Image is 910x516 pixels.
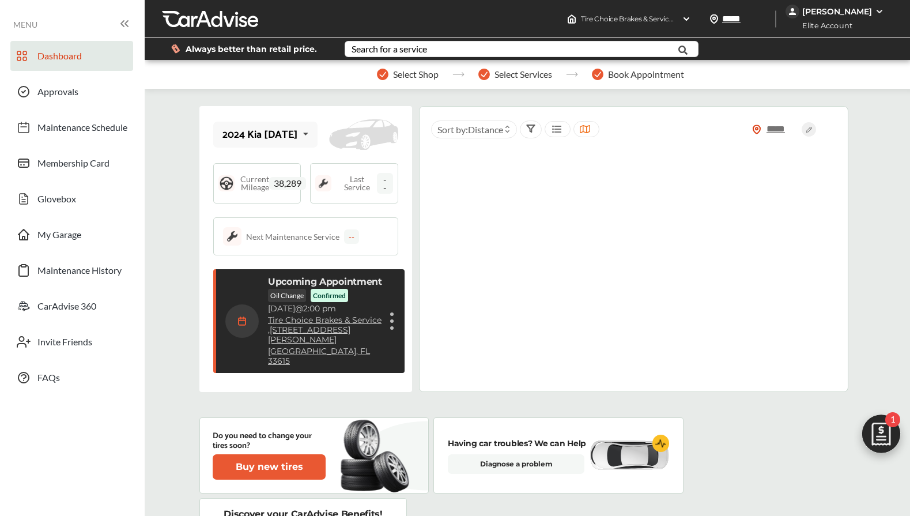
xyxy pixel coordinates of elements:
[223,227,241,246] img: maintenance_logo
[10,77,133,107] a: Approvals
[303,303,336,314] span: 2:00 pm
[240,175,269,191] span: Current Mileage
[437,124,503,135] span: Sort by :
[875,7,884,16] img: WGsFRI8htEPBVLJbROoPRyZpYNWhNONpIPPETTm6eUC0GeLEiAAAAAElFTkSuQmCC
[37,336,92,351] span: Invite Friends
[13,20,37,29] span: MENU
[10,363,133,393] a: FAQs
[222,129,298,141] div: 2024 Kia [DATE]
[802,6,872,17] div: [PERSON_NAME]
[337,175,377,191] span: Last Service
[682,14,691,24] img: header-down-arrow.9dd2ce7d.svg
[752,125,761,134] img: location_vector_orange.38f05af8.svg
[268,276,382,287] p: Upcoming Appointment
[452,72,465,77] img: stepper-arrow.e24c07c6.svg
[218,175,235,191] img: steering_logo
[478,69,490,80] img: stepper-checkmark.b5569197.svg
[268,303,295,314] span: [DATE]
[588,440,669,471] img: diagnose-vehicle.c84bcb0a.svg
[10,327,133,357] a: Invite Friends
[352,44,427,54] div: Search for a service
[592,69,603,80] img: stepper-checkmark.b5569197.svg
[10,255,133,285] a: Maintenance History
[37,50,82,65] span: Dashboard
[10,184,133,214] a: Glovebox
[213,454,328,480] a: Buy new tires
[37,229,81,244] span: My Garage
[10,291,133,321] a: CarAdvise 360
[608,69,684,80] span: Book Appointment
[567,14,576,24] img: header-home-logo.8d720a4f.svg
[329,119,398,150] img: placeholder_car.fcab19be.svg
[186,45,317,53] span: Always better than retail price.
[37,122,127,137] span: Maintenance Schedule
[171,44,180,54] img: dollor_label_vector.a70140d1.svg
[268,346,382,366] a: [GEOGRAPHIC_DATA], FL 33615
[377,173,392,194] span: --
[295,303,303,314] span: @
[37,300,96,315] span: CarAdvise 360
[786,5,799,18] img: jVpblrzwTbfkPYzPPzSLxeg0AAAAASUVORK5CYII=
[787,20,861,32] span: Elite Account
[315,175,331,191] img: maintenance_logo
[213,431,326,451] p: Do you need to change your tires soon?
[37,157,109,172] span: Membership Card
[268,289,306,302] p: Oil Change
[37,372,60,387] span: FAQs
[775,10,776,28] img: header-divider.bc55588e.svg
[344,229,359,244] div: --
[269,177,306,190] span: 38,289
[393,69,439,80] span: Select Shop
[854,409,909,465] img: edit-cartIcon.11d11f9a.svg
[313,291,346,300] p: Confirmed
[10,112,133,142] a: Maintenance Schedule
[213,454,326,480] button: Buy new tires
[468,124,503,135] span: Distance
[448,437,586,450] p: Having car troubles? We can Help
[37,86,78,101] span: Approvals
[10,41,133,71] a: Dashboard
[225,304,259,338] img: calendar-icon.35d1de04.svg
[566,72,578,77] img: stepper-arrow.e24c07c6.svg
[37,193,76,208] span: Glovebox
[709,14,719,24] img: location_vector.a44bc228.svg
[268,315,382,345] a: Tire Choice Brakes & Service ,[STREET_ADDRESS][PERSON_NAME]
[37,265,122,280] span: Maintenance History
[448,454,584,474] a: Diagnose a problem
[377,69,388,80] img: stepper-checkmark.b5569197.svg
[10,148,133,178] a: Membership Card
[652,435,670,452] img: cardiogram-logo.18e20815.svg
[246,232,339,242] div: Next Maintenance Service
[339,415,416,496] img: new-tire.a0c7fe23.svg
[885,412,900,427] span: 1
[10,220,133,250] a: My Garage
[581,14,905,23] span: Tire Choice Brakes & Service , [STREET_ADDRESS][PERSON_NAME] [GEOGRAPHIC_DATA] , FL 33615
[494,69,552,80] span: Select Services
